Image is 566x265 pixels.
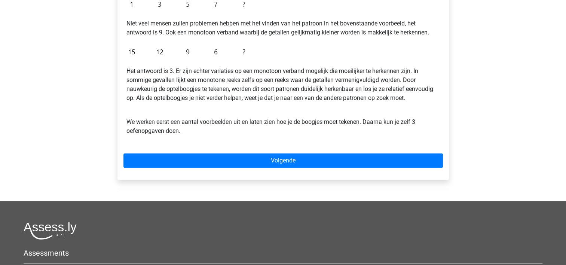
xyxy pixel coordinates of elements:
img: Assessly logo [24,222,77,240]
h5: Assessments [24,249,542,258]
p: We werken eerst een aantal voorbeelden uit en laten zien hoe je de boogjes moet tekenen. Daarna k... [126,109,440,135]
p: Niet veel mensen zullen problemen hebben met het vinden van het patroon in het bovenstaande voorb... [126,19,440,37]
a: Volgende [123,153,443,168]
p: Het antwoord is 3. Er zijn echter variaties op een monotoon verband mogelijk die moeilijker te he... [126,67,440,103]
img: Figure sequences Example 2.png [126,43,249,61]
